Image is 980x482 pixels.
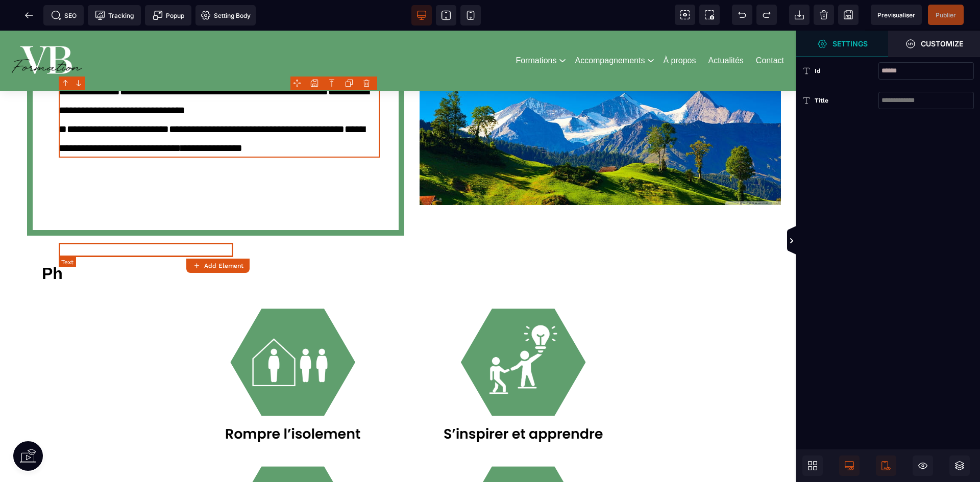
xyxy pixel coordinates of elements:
[51,10,77,20] span: SEO
[815,66,878,76] div: Id
[815,95,878,106] div: Title
[839,455,860,476] span: Desktop Only
[936,11,956,19] span: Publier
[699,5,720,25] span: Screenshot
[201,10,251,20] span: Setting Body
[575,23,645,37] a: Accompagnements
[708,23,743,37] a: Actualités
[871,5,922,25] span: Preview
[921,40,963,47] strong: Customize
[802,455,823,476] span: Open Blocks
[877,11,915,19] span: Previsualiser
[876,455,896,476] span: Mobile Only
[204,262,243,269] strong: Add Element
[796,31,888,57] span: Settings
[888,31,980,57] span: Open Style Manager
[95,10,134,20] span: Tracking
[516,23,556,37] a: Formations
[153,10,184,20] span: Popup
[9,5,85,56] img: 86a4aa658127570b91344bfc39bbf4eb_Blanc_sur_fond_vert.png
[29,233,781,252] div: Ph
[186,259,250,273] button: Add Element
[913,455,933,476] span: Hide/Show Block
[949,455,970,476] span: Open Layers
[832,40,868,47] strong: Settings
[663,23,696,37] a: À propos
[756,23,784,37] a: Contact
[675,5,695,25] span: View components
